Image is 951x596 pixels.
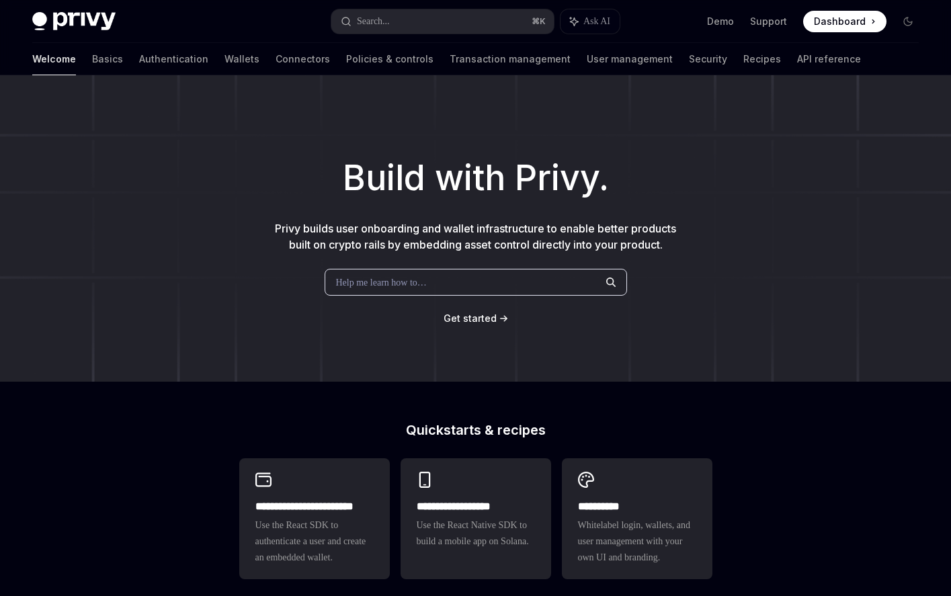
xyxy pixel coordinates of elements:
[814,15,866,28] span: Dashboard
[357,13,390,30] div: Search...
[336,275,427,290] span: Help me learn how to…
[255,517,374,566] span: Use the React SDK to authenticate a user and create an embedded wallet.
[450,43,571,75] a: Transaction management
[562,458,712,579] a: **** *****Whitelabel login, wallets, and user management with your own UI and branding.
[139,43,208,75] a: Authentication
[444,312,497,324] span: Get started
[92,43,123,75] a: Basics
[897,11,919,32] button: Toggle dark mode
[561,9,620,34] button: Ask AI
[587,43,673,75] a: User management
[444,312,497,325] a: Get started
[750,15,787,28] a: Support
[689,43,727,75] a: Security
[797,43,861,75] a: API reference
[275,222,676,251] span: Privy builds user onboarding and wallet infrastructure to enable better products built on crypto ...
[743,43,781,75] a: Recipes
[417,517,535,550] span: Use the React Native SDK to build a mobile app on Solana.
[276,43,330,75] a: Connectors
[583,15,610,28] span: Ask AI
[239,423,712,437] h2: Quickstarts & recipes
[803,11,886,32] a: Dashboard
[532,16,546,27] span: ⌘ K
[578,517,696,566] span: Whitelabel login, wallets, and user management with your own UI and branding.
[401,458,551,579] a: **** **** **** ***Use the React Native SDK to build a mobile app on Solana.
[331,9,554,34] button: Search...⌘K
[707,15,734,28] a: Demo
[22,152,929,204] h1: Build with Privy.
[32,12,116,31] img: dark logo
[32,43,76,75] a: Welcome
[224,43,259,75] a: Wallets
[346,43,433,75] a: Policies & controls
